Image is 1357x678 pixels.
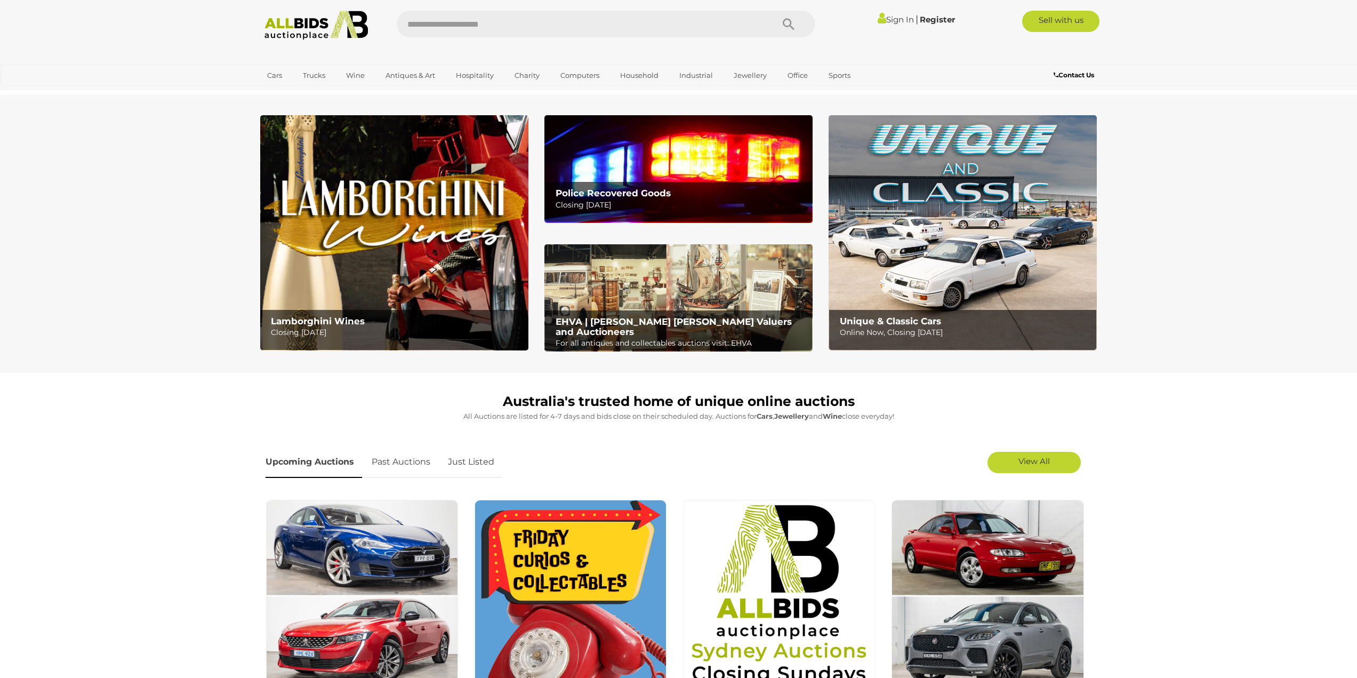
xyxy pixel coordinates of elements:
[920,14,955,25] a: Register
[762,11,815,37] button: Search
[266,446,362,478] a: Upcoming Auctions
[260,115,528,350] img: Lamborghini Wines
[556,337,807,350] p: For all antiques and collectables auctions visit: EHVA
[364,446,438,478] a: Past Auctions
[544,244,813,352] img: EHVA | Evans Hastings Valuers and Auctioneers
[829,115,1097,350] img: Unique & Classic Cars
[987,452,1081,473] a: View All
[556,188,671,198] b: Police Recovered Goods
[840,316,941,326] b: Unique & Classic Cars
[916,13,918,25] span: |
[544,115,813,222] a: Police Recovered Goods Police Recovered Goods Closing [DATE]
[822,67,857,84] a: Sports
[781,67,815,84] a: Office
[553,67,606,84] a: Computers
[774,412,809,420] strong: Jewellery
[1022,11,1099,32] a: Sell with us
[823,412,842,420] strong: Wine
[508,67,547,84] a: Charity
[260,67,289,84] a: Cars
[259,11,374,40] img: Allbids.com.au
[556,316,792,337] b: EHVA | [PERSON_NAME] [PERSON_NAME] Valuers and Auctioneers
[339,67,372,84] a: Wine
[266,410,1092,422] p: All Auctions are listed for 4-7 days and bids close on their scheduled day. Auctions for , and cl...
[440,446,502,478] a: Just Listed
[544,115,813,222] img: Police Recovered Goods
[672,67,720,84] a: Industrial
[878,14,914,25] a: Sign In
[266,394,1092,409] h1: Australia's trusted home of unique online auctions
[544,244,813,352] a: EHVA | Evans Hastings Valuers and Auctioneers EHVA | [PERSON_NAME] [PERSON_NAME] Valuers and Auct...
[1054,69,1097,81] a: Contact Us
[260,84,350,102] a: [GEOGRAPHIC_DATA]
[260,115,528,350] a: Lamborghini Wines Lamborghini Wines Closing [DATE]
[829,115,1097,350] a: Unique & Classic Cars Unique & Classic Cars Online Now, Closing [DATE]
[840,326,1091,339] p: Online Now, Closing [DATE]
[296,67,332,84] a: Trucks
[757,412,773,420] strong: Cars
[1018,456,1050,466] span: View All
[449,67,501,84] a: Hospitality
[271,326,522,339] p: Closing [DATE]
[271,316,365,326] b: Lamborghini Wines
[556,198,807,212] p: Closing [DATE]
[727,67,774,84] a: Jewellery
[1054,71,1094,79] b: Contact Us
[379,67,442,84] a: Antiques & Art
[613,67,665,84] a: Household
